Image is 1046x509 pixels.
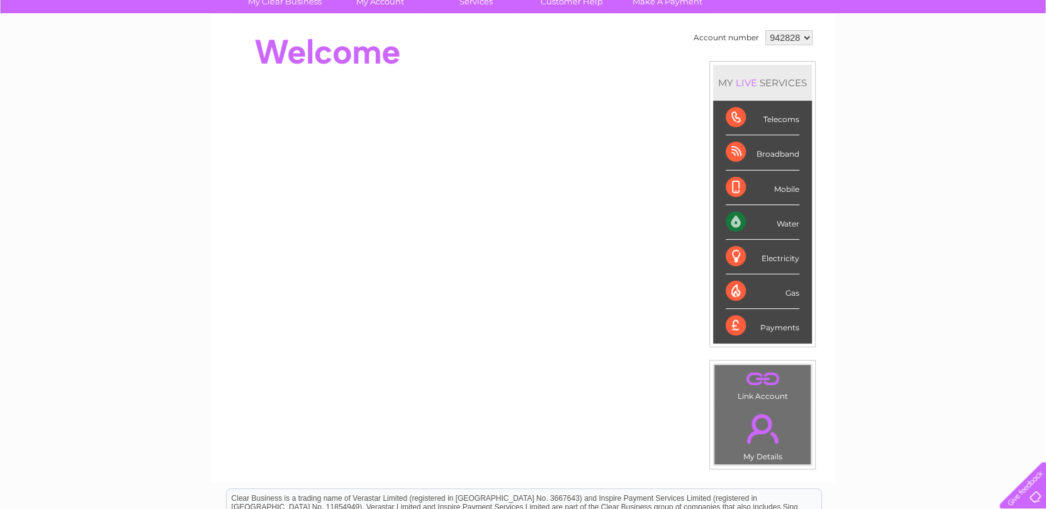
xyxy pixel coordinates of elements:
div: Clear Business is a trading name of Verastar Limited (registered in [GEOGRAPHIC_DATA] No. 3667643... [227,7,821,61]
a: 0333 014 3131 [809,6,896,22]
div: MY SERVICES [713,65,812,101]
a: Log out [1004,53,1034,63]
td: Link Account [714,364,811,404]
a: Contact [962,53,993,63]
div: LIVE [733,77,760,89]
div: Mobile [726,171,799,205]
a: Water [824,53,848,63]
td: Account number [690,27,762,48]
div: Telecoms [726,101,799,135]
div: Electricity [726,240,799,274]
td: My Details [714,403,811,465]
div: Water [726,205,799,240]
div: Broadband [726,135,799,170]
div: Gas [726,274,799,309]
a: Blog [936,53,955,63]
div: Payments [726,309,799,343]
a: Energy [856,53,884,63]
a: . [717,406,807,450]
a: Telecoms [891,53,929,63]
a: . [717,368,807,390]
img: logo.png [37,33,101,71]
